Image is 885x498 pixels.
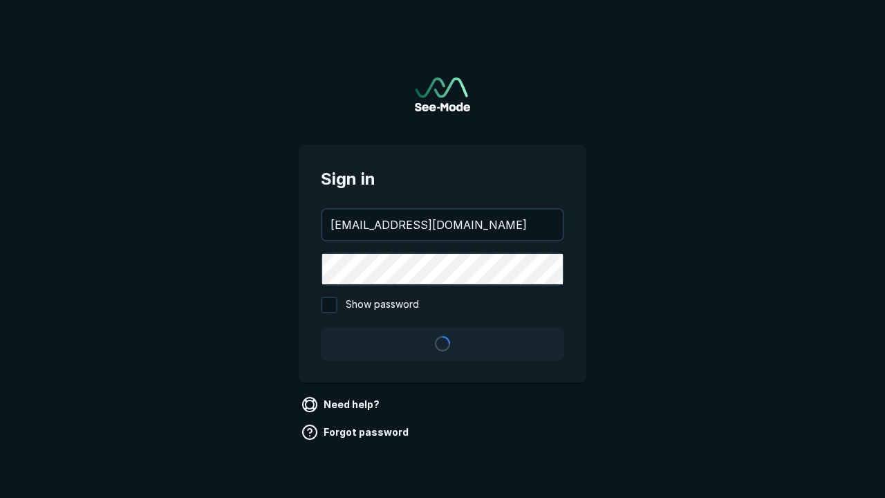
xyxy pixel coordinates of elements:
a: Forgot password [299,421,414,443]
span: Show password [346,297,419,313]
span: Sign in [321,167,564,192]
input: your@email.com [322,210,563,240]
a: Go to sign in [415,77,470,111]
img: See-Mode Logo [415,77,470,111]
a: Need help? [299,394,385,416]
